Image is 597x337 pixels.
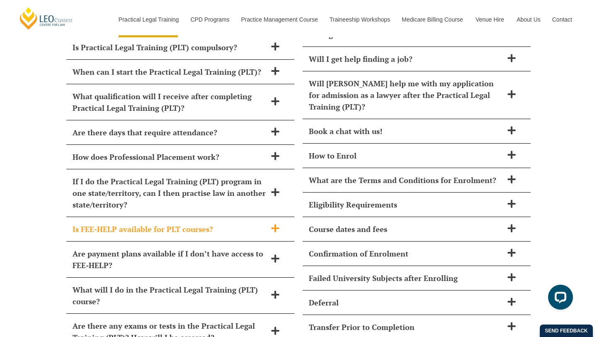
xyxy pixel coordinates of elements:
[309,223,503,235] h2: Course dates and fees
[19,7,74,30] a: [PERSON_NAME] Centre for Law
[73,248,267,271] h2: Are payment plans available if I don’t have access to FEE-HELP?
[309,272,503,284] h2: Failed University Subjects after Enrolling
[541,281,576,316] iframe: LiveChat chat widget
[309,150,503,161] h2: How to Enrol
[235,2,323,37] a: Practice Management Course
[309,321,503,333] h2: Transfer Prior to Completion
[309,199,503,210] h2: Eligibility Requirements
[309,297,503,308] h2: Deferral
[309,53,503,65] h2: Will I get help finding a job?
[184,2,235,37] a: CPD Programs
[396,2,469,37] a: Medicare Billing Course
[112,2,184,37] a: Practical Legal Training
[73,151,267,163] h2: How does Professional Placement work?
[73,284,267,307] h2: What will I do in the Practical Legal Training (PLT) course?
[73,42,267,53] h2: Is Practical Legal Training (PLT) compulsory?
[309,174,503,186] h2: What are the Terms and Conditions for Enrolment?
[73,223,267,235] h2: Is FEE-HELP available for PLT courses?
[73,176,267,210] h2: If I do the Practical Legal Training (PLT) program in one state/territory, can I then practise la...
[73,66,267,78] h2: When can I start the Practical Legal Training (PLT)?
[309,78,503,112] h2: Will [PERSON_NAME] help me with my application for admission as a lawyer after the Practical Lega...
[469,2,510,37] a: Venue Hire
[73,127,267,138] h2: Are there days that require attendance?
[546,2,578,37] a: Contact
[309,125,503,137] h2: Book a chat with us!
[323,2,396,37] a: Traineeship Workshops
[73,90,267,114] h2: What qualification will I receive after completing Practical Legal Training (PLT)?
[309,248,503,259] h2: Confirmation of Enrolment
[510,2,546,37] a: About Us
